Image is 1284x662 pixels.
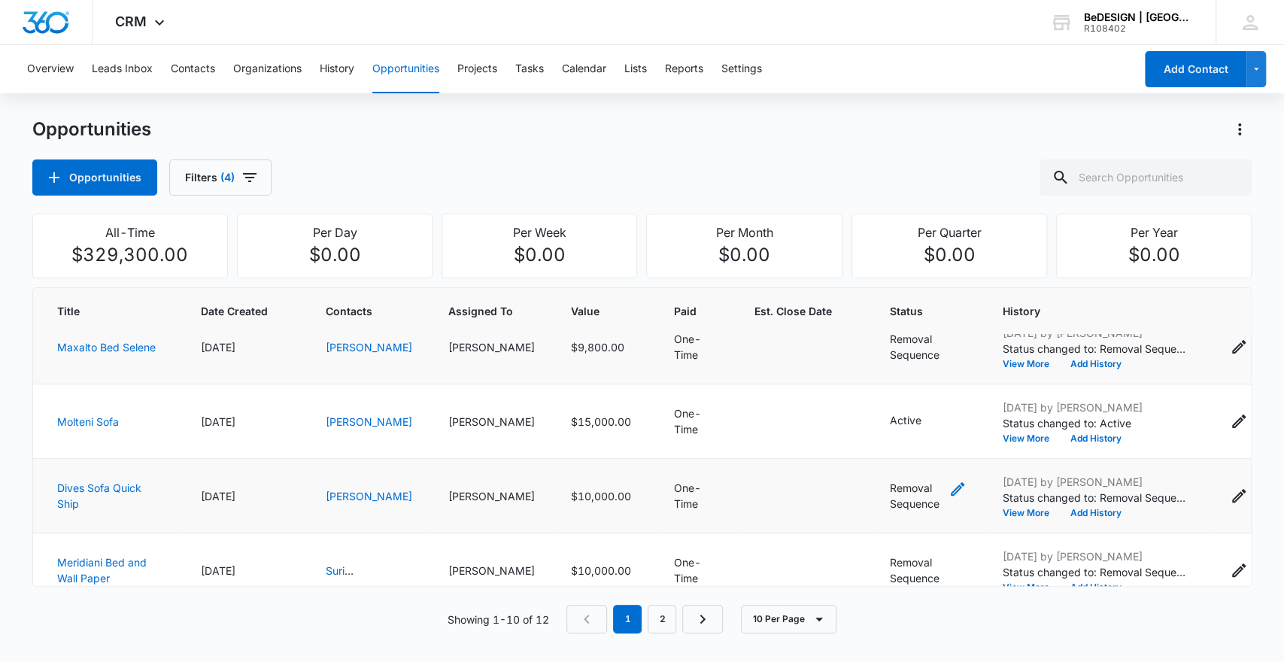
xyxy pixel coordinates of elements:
div: [PERSON_NAME] [448,414,535,430]
td: One-Time [656,459,736,533]
button: Add History [1060,360,1132,369]
a: Next Page [682,605,723,633]
div: [PERSON_NAME] [448,339,535,355]
div: account id [1084,23,1194,34]
a: [PERSON_NAME] [326,341,412,354]
div: - - Select to Edit Field [890,480,967,512]
td: One-Time [656,384,736,459]
span: [DATE] [201,490,235,503]
span: (4) [220,172,235,183]
button: View More [1003,509,1060,518]
span: Assigned To [448,303,535,319]
p: Removal Sequence [890,480,939,512]
p: [DATE] by [PERSON_NAME] [1003,474,1191,490]
button: Actions [1251,484,1275,508]
button: Edit Opportunity [1227,409,1251,433]
button: Opportunities [32,159,157,196]
p: Status changed to: Removal Sequence [1003,341,1191,357]
button: Add Contact [1145,51,1246,87]
button: View More [1003,360,1060,369]
a: [PERSON_NAME] [326,415,412,428]
span: Paid [674,303,697,319]
p: Status changed to: Active [1003,415,1191,431]
p: $0.00 [861,241,1037,269]
input: Search Opportunities [1040,159,1252,196]
div: [PERSON_NAME] [448,488,535,504]
button: History [320,45,354,93]
button: Reports [665,45,703,93]
button: Edit Opportunity [1227,558,1251,582]
button: Calendar [562,45,606,93]
p: [DATE] by [PERSON_NAME] [1003,399,1191,415]
span: CRM [115,14,147,29]
button: Filters(4) [169,159,272,196]
a: Meridiani Bed and Wall Paper [57,556,147,585]
button: Overview [27,45,74,93]
p: $329,300.00 [42,241,218,269]
p: Per Quarter [861,223,1037,241]
span: $10,000.00 [571,564,631,577]
a: [PERSON_NAME] [326,490,412,503]
button: Add History [1060,509,1132,518]
p: Status changed to: Removal Sequence [1003,564,1191,580]
div: - - Select to Edit Field [890,331,967,363]
button: Edit Opportunity [1227,335,1251,359]
button: View More [1003,583,1060,592]
span: $10,000.00 [571,490,631,503]
p: Removal Sequence [890,331,939,363]
p: Per Year [1066,223,1242,241]
span: $15,000.00 [571,415,631,428]
button: Actions [1251,335,1275,359]
button: Edit Opportunity [1227,484,1251,508]
p: Removal Sequence [890,554,939,586]
p: All-Time [42,223,218,241]
a: Page 2 [648,605,676,633]
span: Title [57,303,143,319]
p: $0.00 [451,241,627,269]
button: Actions [1228,117,1252,141]
span: [DATE] [201,564,235,577]
button: Opportunities [372,45,439,93]
a: Molteni Sofa [57,415,119,428]
p: $0.00 [656,241,832,269]
span: $9,800.00 [571,341,624,354]
span: History [1003,303,1191,319]
a: Dives Sofa Quick Ship [57,481,141,510]
p: [DATE] by [PERSON_NAME] [1003,548,1191,564]
button: Actions [1251,558,1275,582]
td: One-Time [656,533,736,608]
button: Lists [624,45,647,93]
span: [DATE] [201,341,235,354]
p: Showing 1-10 of 12 [447,612,548,627]
p: Status changed to: Removal Sequence [1003,490,1191,506]
span: Est. Close Date [754,303,832,319]
button: Add History [1060,434,1132,443]
div: [PERSON_NAME] [448,563,535,578]
button: Add History [1060,583,1132,592]
p: Per Day [247,223,423,241]
p: $0.00 [1066,241,1242,269]
div: - - Select to Edit Field [890,412,949,430]
span: Contacts [326,303,412,319]
a: Maxalto Bed Selene [57,341,156,354]
span: [DATE] [201,415,235,428]
p: Active [890,412,921,428]
nav: Pagination [566,605,723,633]
h1: Opportunities [32,118,151,141]
button: Actions [1251,409,1275,433]
span: Value [571,303,616,319]
p: $0.00 [247,241,423,269]
button: Settings [721,45,762,93]
span: Status [890,303,967,319]
button: Leads Inbox [92,45,153,93]
div: account name [1084,11,1194,23]
button: Projects [457,45,497,93]
div: - - Select to Edit Field [890,554,967,586]
button: Tasks [515,45,544,93]
span: Date Created [201,303,268,319]
a: Suri [PERSON_NAME] [326,564,412,593]
p: Per Week [451,223,627,241]
button: 10 Per Page [741,605,836,633]
p: Per Month [656,223,832,241]
td: One-Time [656,310,736,384]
